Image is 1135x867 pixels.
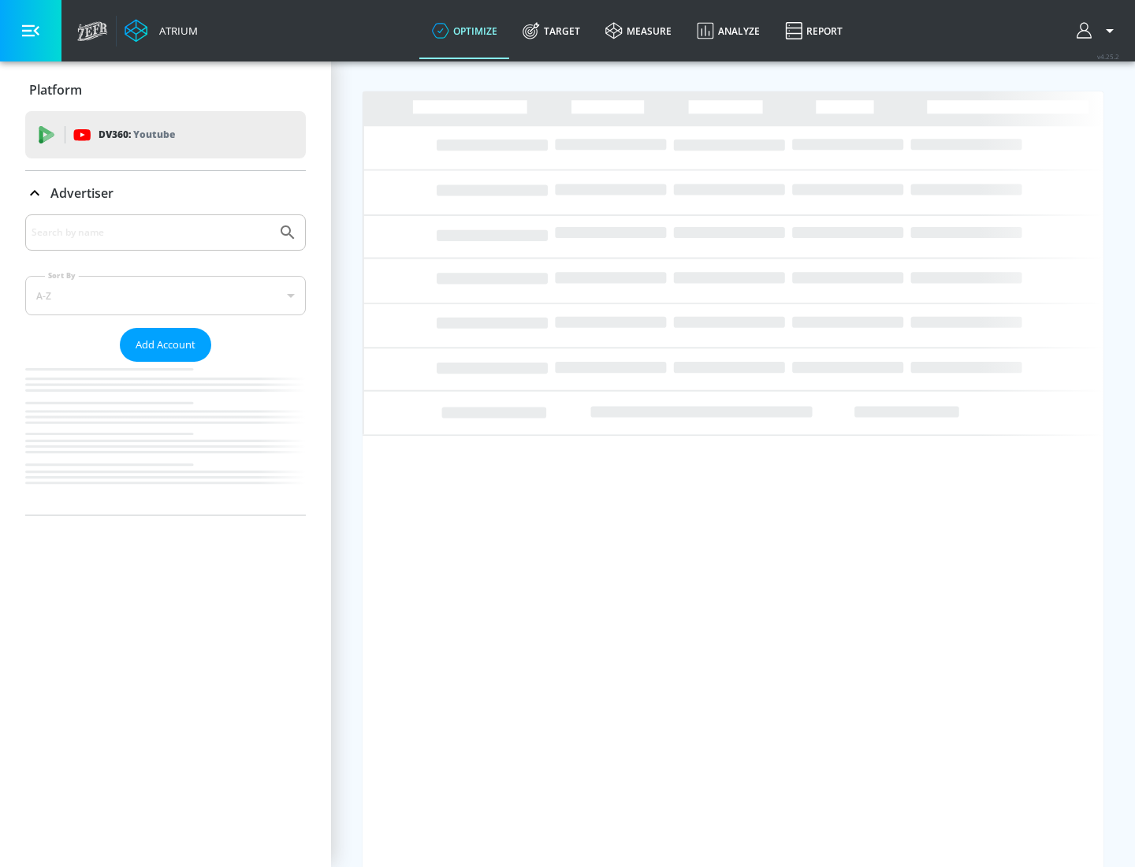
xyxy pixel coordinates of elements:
[45,270,79,281] label: Sort By
[419,2,510,59] a: optimize
[25,68,306,112] div: Platform
[25,362,306,515] nav: list of Advertiser
[29,81,82,99] p: Platform
[25,111,306,158] div: DV360: Youtube
[32,222,270,243] input: Search by name
[1097,52,1119,61] span: v 4.25.2
[684,2,772,59] a: Analyze
[120,328,211,362] button: Add Account
[133,126,175,143] p: Youtube
[153,24,198,38] div: Atrium
[136,336,195,354] span: Add Account
[125,19,198,43] a: Atrium
[25,214,306,515] div: Advertiser
[772,2,855,59] a: Report
[99,126,175,143] p: DV360:
[25,276,306,315] div: A-Z
[510,2,593,59] a: Target
[593,2,684,59] a: measure
[50,184,113,202] p: Advertiser
[25,171,306,215] div: Advertiser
